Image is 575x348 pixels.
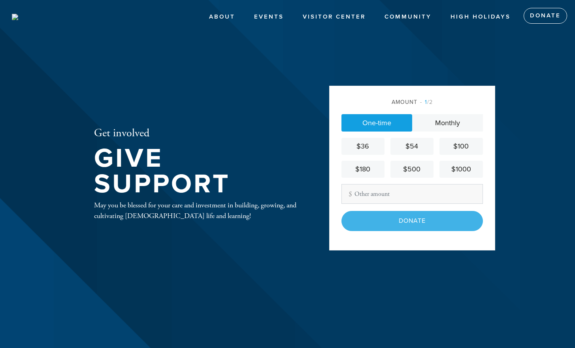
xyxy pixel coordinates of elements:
a: $54 [390,138,434,155]
h2: Get involved [94,127,304,140]
a: $100 [439,138,483,155]
a: Community [379,9,437,24]
div: Amount [341,98,483,106]
a: About [203,9,241,24]
div: $100 [443,141,479,152]
a: $36 [341,138,385,155]
div: $54 [394,141,430,152]
a: Monthly [412,114,483,132]
div: May you be blessed for your care and investment in building, growing, and cultivating [DEMOGRAPHI... [94,200,304,221]
a: $180 [341,161,385,178]
input: Other amount [341,184,483,204]
div: $1000 [443,164,479,175]
a: $1000 [439,161,483,178]
a: Events [248,9,290,24]
div: $36 [345,141,381,152]
a: Donate [524,8,567,24]
a: $500 [390,161,434,178]
a: High Holidays [445,9,517,24]
span: 1 [425,99,427,105]
h1: Give Support [94,146,304,197]
div: $500 [394,164,430,175]
span: /2 [420,99,433,105]
a: One-time [341,114,412,132]
div: $180 [345,164,381,175]
a: Visitor Center [297,9,371,24]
